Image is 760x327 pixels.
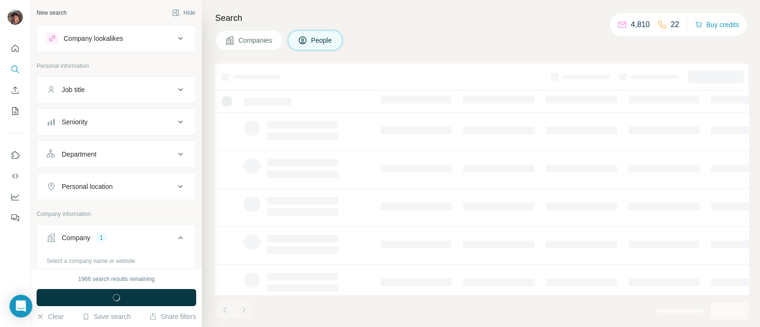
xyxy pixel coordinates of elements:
div: Job title [62,85,85,94]
button: Enrich CSV [8,82,23,99]
button: Save search [82,312,131,321]
div: Company lookalikes [64,34,123,43]
div: 1 [96,234,107,242]
button: Quick start [8,40,23,57]
div: Seniority [62,117,87,127]
span: Companies [238,36,273,45]
button: Department [37,143,196,166]
p: Company information [37,210,196,218]
button: Clear [37,312,64,321]
div: 1966 search results remaining [78,275,155,283]
button: Use Surfe on LinkedIn [8,147,23,164]
button: Buy credits [695,18,739,31]
div: Personal location [62,182,113,191]
button: Share filters [149,312,196,321]
button: Personal location [37,175,196,198]
h4: Search [215,11,749,25]
button: Feedback [8,209,23,226]
button: Job title [37,78,196,101]
div: New search [37,9,66,17]
button: Company1 [37,226,196,253]
div: Select a company name or website [47,253,186,265]
div: Open Intercom Messenger [9,295,32,318]
button: Use Surfe API [8,168,23,185]
div: Company [62,233,90,243]
div: Department [62,149,96,159]
p: 4,810 [631,19,650,30]
button: My lists [8,103,23,120]
button: Search [8,61,23,78]
span: People [311,36,333,45]
button: Company lookalikes [37,27,196,50]
button: Dashboard [8,188,23,206]
button: Hide [165,6,202,20]
button: Seniority [37,111,196,133]
p: Personal information [37,62,196,70]
img: Avatar [8,9,23,25]
p: 22 [671,19,679,30]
